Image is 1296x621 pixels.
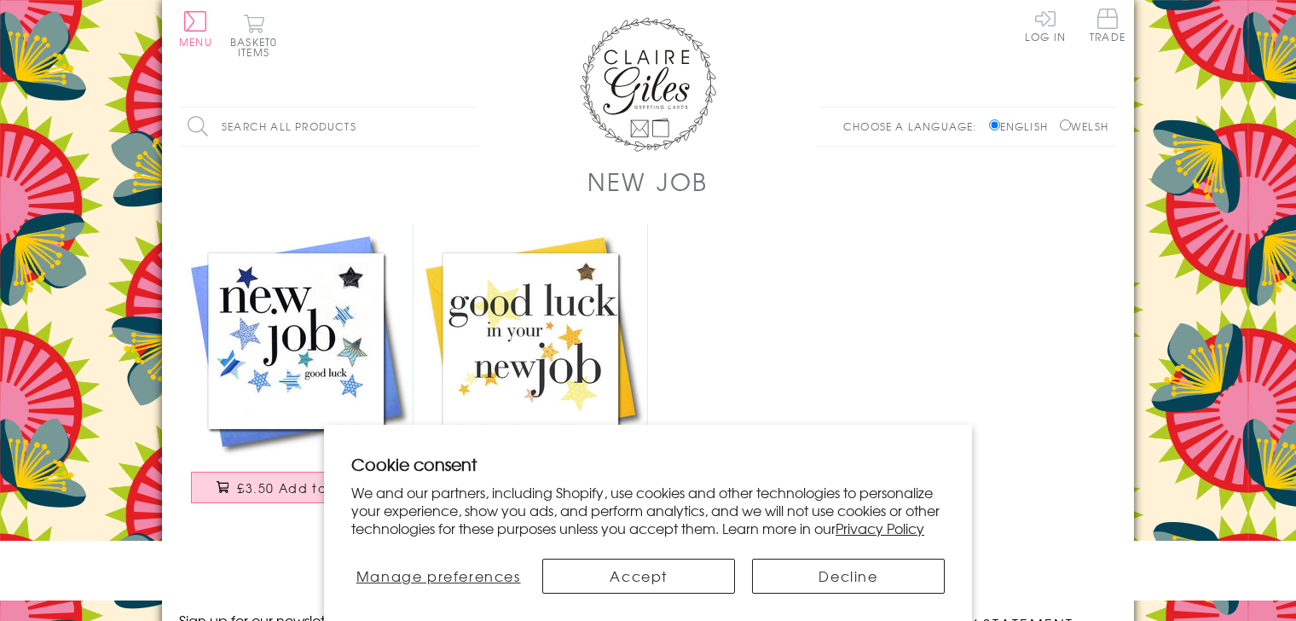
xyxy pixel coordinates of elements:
img: New Job Card, Good Luck, Embellished with a padded star [414,224,648,459]
img: New Job Card, Blue Stars, Good Luck, padded star embellished [179,224,414,459]
img: Claire Giles Greetings Cards [580,17,716,152]
input: Search all products [179,107,477,146]
p: Choose a language: [843,119,986,134]
span: £3.50 Add to Basket [237,479,376,496]
p: We and our partners, including Shopify, use cookies and other technologies to personalize your ex... [351,484,945,537]
label: Welsh [1060,119,1108,134]
a: New Job Card, Blue Stars, Good Luck, padded star embellished £3.50 Add to Basket [179,224,414,520]
span: 0 items [238,34,277,60]
button: Menu [179,11,212,47]
label: English [989,119,1056,134]
input: Welsh [1060,119,1071,131]
a: New Job Card, Good Luck, Embellished with a padded star £3.50 Add to Basket [414,224,648,520]
button: Manage preferences [351,559,525,594]
a: Log In [1025,9,1066,42]
button: Basket0 items [230,14,277,57]
button: £3.50 Add to Basket [191,472,402,503]
h2: Cookie consent [351,452,945,476]
a: Privacy Policy [836,518,924,538]
input: English [989,119,1000,131]
span: Menu [179,34,212,49]
span: Manage preferences [356,566,521,586]
span: Trade [1090,9,1125,42]
h1: New Job [587,164,709,199]
button: Accept [542,559,735,594]
button: Decline [752,559,945,594]
input: Search [460,107,477,146]
a: Trade [1090,9,1125,45]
